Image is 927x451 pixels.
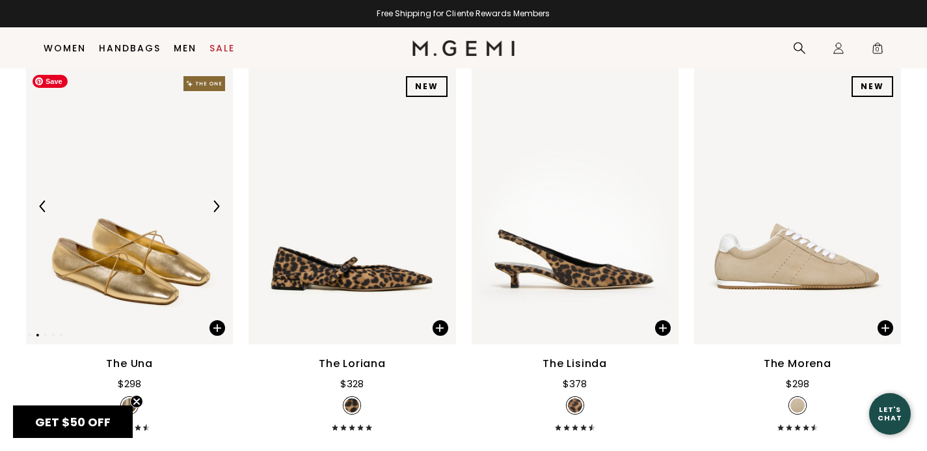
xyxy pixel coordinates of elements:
[786,376,809,392] div: $298
[455,68,662,344] img: The Loriana
[869,405,911,422] div: Let's Chat
[209,43,235,53] a: Sale
[183,76,225,91] img: The One tag
[37,200,49,212] img: Previous Arrow
[790,398,805,413] img: v_7385129943099_SWATCH_50x.jpg
[210,200,222,212] img: Next Arrow
[130,395,143,408] button: Close teaser
[118,376,141,392] div: $298
[13,405,133,438] div: GET $50 OFFClose teaser
[99,43,161,53] a: Handbags
[249,68,455,344] img: The Loriana
[678,68,885,344] img: The Lisinda
[345,398,359,413] img: v_7385131319355_SWATCH_50x.jpg
[694,68,901,431] a: The MorenaNEWThe MorenaThe Morena$298
[543,356,607,372] div: The Lisinda
[764,356,831,372] div: The Morena
[26,68,233,431] a: Previous ArrowNext ArrowThe Una$298
[340,376,364,392] div: $328
[174,43,196,53] a: Men
[568,398,582,413] img: v_7253590147131_SWATCH_50x.jpg
[472,68,678,431] a: The LisindaThe LisindaThe Lisinda$378
[33,75,68,88] span: Save
[871,44,884,57] span: 0
[694,68,901,344] img: The Morena
[472,68,678,344] img: The Lisinda
[406,76,448,97] div: NEW
[319,356,386,372] div: The Loriana
[106,356,153,372] div: The Una
[26,68,233,344] img: The Una
[412,40,515,56] img: M.Gemi
[852,76,893,97] div: NEW
[44,43,86,53] a: Women
[249,68,455,431] a: The LorianaNEWThe LorianaThe Loriana$328
[35,414,111,430] span: GET $50 OFF
[563,376,587,392] div: $378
